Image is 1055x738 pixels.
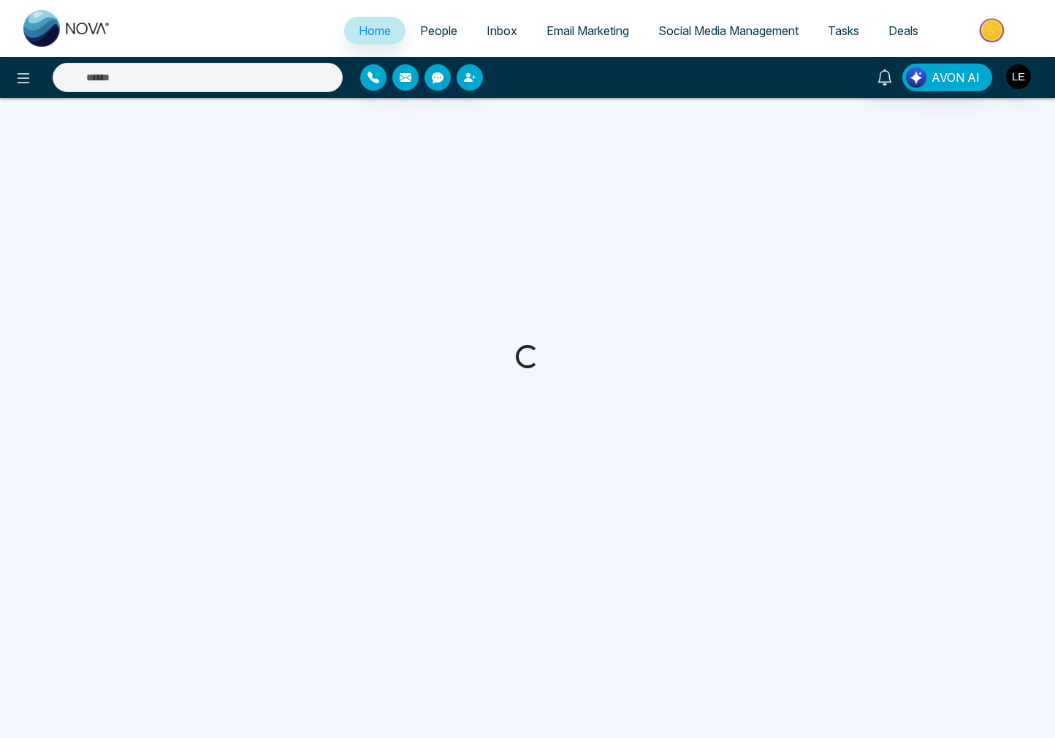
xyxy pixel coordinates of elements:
[902,64,992,91] button: AVON AI
[658,23,799,38] span: Social Media Management
[532,17,644,45] a: Email Marketing
[1006,64,1031,89] img: User Avatar
[472,17,532,45] a: Inbox
[888,23,918,38] span: Deals
[813,17,874,45] a: Tasks
[932,69,980,86] span: AVON AI
[420,23,457,38] span: People
[874,17,933,45] a: Deals
[644,17,813,45] a: Social Media Management
[359,23,391,38] span: Home
[487,23,517,38] span: Inbox
[940,14,1046,47] img: Market-place.gif
[344,17,405,45] a: Home
[23,10,111,47] img: Nova CRM Logo
[405,17,472,45] a: People
[906,67,926,88] img: Lead Flow
[828,23,859,38] span: Tasks
[546,23,629,38] span: Email Marketing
